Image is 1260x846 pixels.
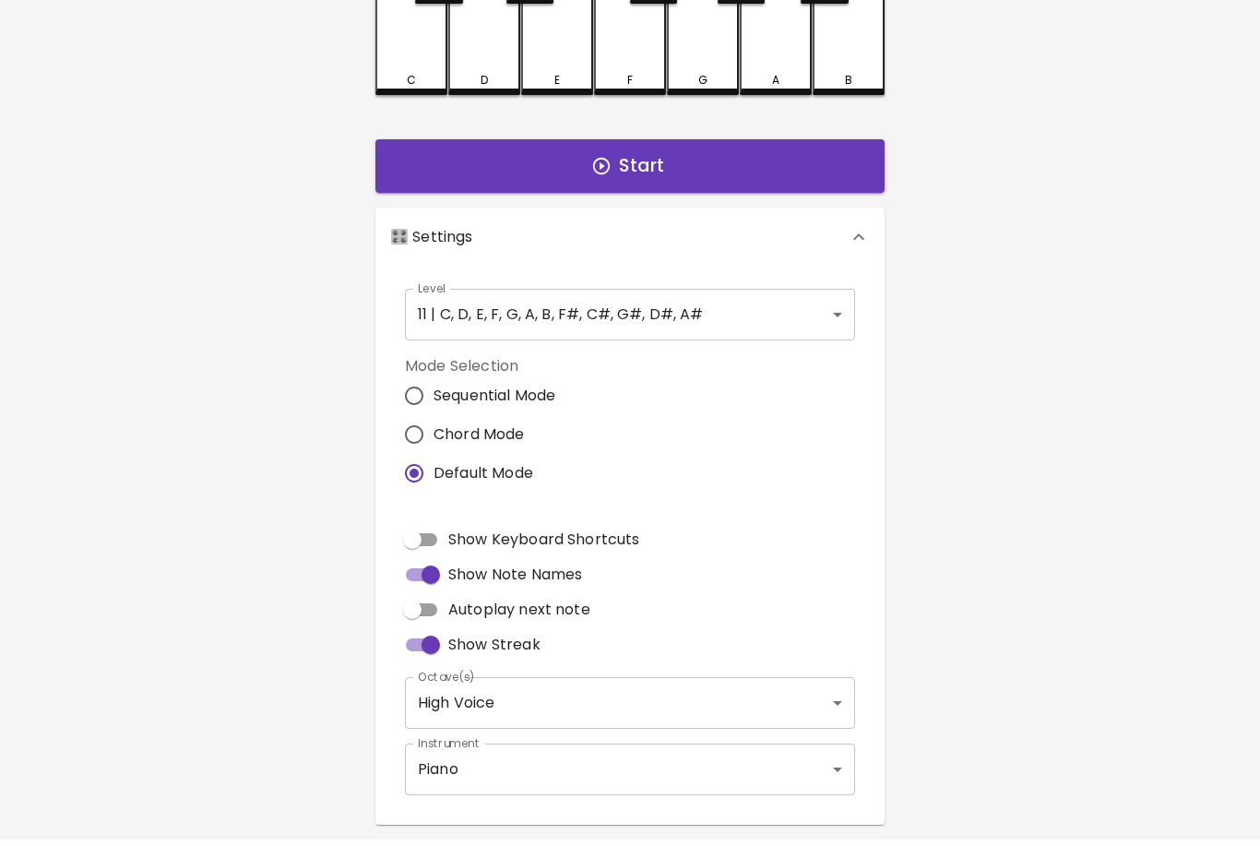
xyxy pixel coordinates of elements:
[405,355,570,376] label: Mode Selection
[845,72,852,89] div: B
[418,280,446,296] label: Level
[448,529,639,551] span: Show Keyboard Shortcuts
[448,564,582,586] span: Show Note Names
[405,289,855,340] div: 11 | C, D, E, F, G, A, B, F#, C#, G#, D#, A#
[434,385,555,407] span: Sequential Mode
[375,208,885,267] div: 🎛️ Settings
[481,72,488,89] div: D
[390,226,473,248] p: 🎛️ Settings
[772,72,779,89] div: A
[405,677,855,729] div: High Voice
[375,139,885,193] button: Start
[554,72,560,89] div: E
[434,462,533,484] span: Default Mode
[448,599,590,621] span: Autoplay next note
[627,72,633,89] div: F
[407,72,416,89] div: C
[698,72,707,89] div: G
[418,669,476,685] label: Octave(s)
[434,423,525,446] span: Chord Mode
[405,744,855,795] div: Piano
[448,634,541,656] span: Show Streak
[418,735,480,751] label: Instrument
